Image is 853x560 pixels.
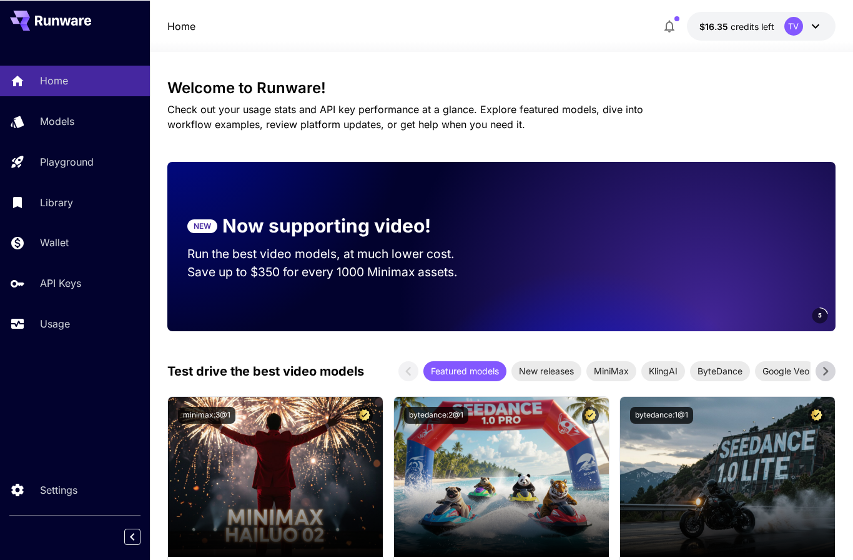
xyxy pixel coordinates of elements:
div: $16.35373 [699,19,774,32]
span: Check out your usage stats and API key performance at a glance. Explore featured models, dive int... [167,102,643,130]
p: Usage [40,316,70,331]
p: Now supporting video! [222,211,431,239]
p: Settings [40,482,77,497]
p: Run the best video models, at much lower cost. [187,244,478,262]
p: Save up to $350 for every 1000 Minimax assets. [187,262,478,281]
div: Featured models [423,361,506,381]
span: Featured models [423,364,506,377]
span: KlingAI [641,364,685,377]
img: alt [168,396,383,556]
p: Models [40,113,74,128]
span: credits left [731,21,774,31]
button: Collapse sidebar [124,528,141,544]
h3: Welcome to Runware! [167,79,836,96]
p: NEW [194,220,211,231]
button: Certified Model – Vetted for best performance and includes a commercial license. [582,406,599,423]
p: Test drive the best video models [167,361,364,380]
span: $16.35 [699,21,731,31]
img: alt [620,396,835,556]
p: API Keys [40,275,81,290]
div: ByteDance [690,361,750,381]
button: Certified Model – Vetted for best performance and includes a commercial license. [356,406,373,423]
div: MiniMax [586,361,636,381]
div: New releases [511,361,581,381]
div: KlingAI [641,361,685,381]
button: $16.35373TV [687,11,836,40]
span: ByteDance [690,364,750,377]
span: 5 [818,310,822,319]
span: New releases [511,364,581,377]
p: Home [40,72,68,87]
div: TV [784,16,803,35]
span: Google Veo [755,364,817,377]
img: alt [394,396,609,556]
button: Certified Model – Vetted for best performance and includes a commercial license. [808,406,825,423]
button: minimax:3@1 [178,406,235,423]
button: bytedance:1@1 [630,406,693,423]
a: Home [167,18,195,33]
nav: breadcrumb [167,18,195,33]
span: MiniMax [586,364,636,377]
p: Playground [40,154,94,169]
p: Wallet [40,234,69,249]
p: Library [40,194,73,209]
div: Collapse sidebar [134,525,150,547]
div: Google Veo [755,361,817,381]
button: bytedance:2@1 [404,406,468,423]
